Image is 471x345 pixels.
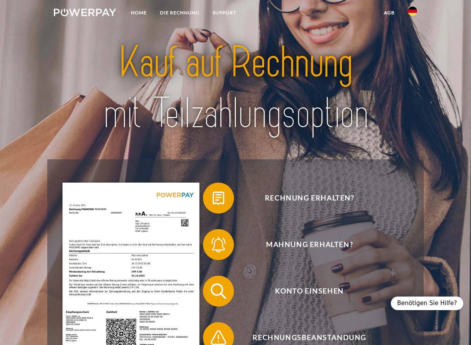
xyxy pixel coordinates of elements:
[440,314,465,339] iframe: Schaltfläche zum Öffnen des Messaging-Fensters
[215,183,404,214] span: Rechnung erhalten?
[209,188,228,208] img: qb_bill.svg
[203,229,404,260] button: Mahnung erhalten?
[209,235,228,254] img: qb_bell.svg
[203,183,404,214] button: Rechnung erhalten?
[72,34,400,141] img: title-powerpay_de.svg
[124,6,153,20] a: Home
[209,281,228,301] img: qb_search.svg
[215,229,404,260] span: Mahnung erhalten?
[153,6,206,20] a: DIE RECHNUNG
[408,7,417,16] img: de
[206,6,243,20] a: SUPPORT
[54,9,116,16] img: logo-powerpay-white.svg
[377,6,401,20] a: agb
[203,276,404,307] button: Konto einsehen
[215,276,404,307] span: Konto einsehen
[391,297,463,310] div: Benötigen Sie Hilfe?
